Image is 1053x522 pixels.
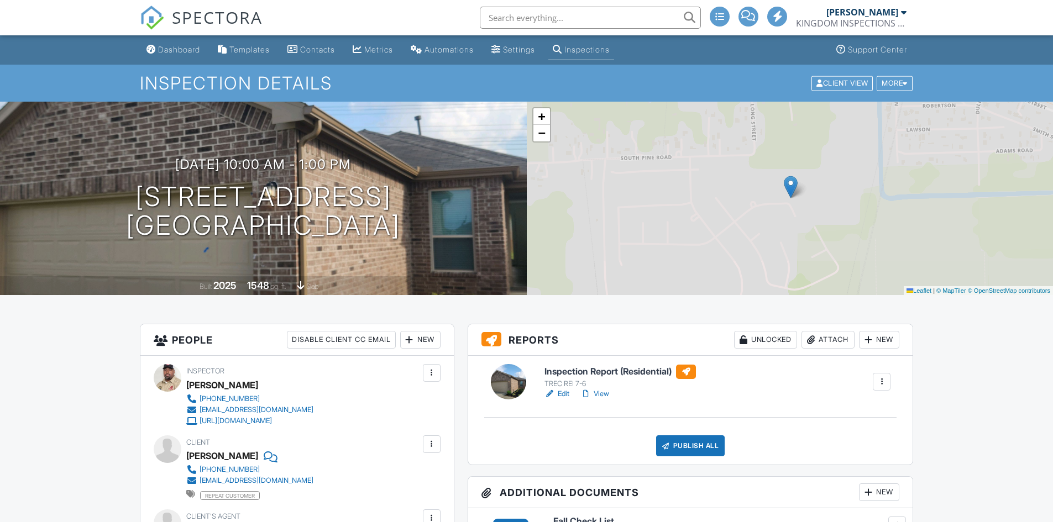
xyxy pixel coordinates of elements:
[826,7,898,18] div: [PERSON_NAME]
[186,447,258,464] div: [PERSON_NAME]
[859,331,899,349] div: New
[487,40,539,60] a: Settings
[968,287,1050,294] a: © OpenStreetMap contributors
[933,287,935,294] span: |
[200,394,260,403] div: [PHONE_NUMBER]
[172,6,263,29] span: SPECTORA
[186,404,313,415] a: [EMAIL_ADDRESS][DOMAIN_NAME]
[425,45,474,54] div: Automations
[186,475,313,486] a: [EMAIL_ADDRESS][DOMAIN_NAME]
[186,367,224,375] span: Inspector
[656,435,725,456] div: Publish All
[271,282,286,291] span: sq. ft.
[186,377,258,393] div: [PERSON_NAME]
[142,40,205,60] a: Dashboard
[186,512,240,520] span: Client's Agent
[229,45,270,54] div: Templates
[907,287,931,294] a: Leaflet
[200,491,260,500] span: repeat customer
[300,45,335,54] div: Contacts
[538,126,545,140] span: −
[200,416,272,425] div: [URL][DOMAIN_NAME]
[247,280,269,291] div: 1548
[848,45,907,54] div: Support Center
[544,379,696,388] div: TREC REI 7-6
[186,393,313,404] a: [PHONE_NUMBER]
[533,125,550,141] a: Zoom out
[503,45,535,54] div: Settings
[158,45,200,54] div: Dashboard
[200,465,260,474] div: [PHONE_NUMBER]
[126,182,400,241] h1: [STREET_ADDRESS] [GEOGRAPHIC_DATA]
[544,388,569,399] a: Edit
[796,18,907,29] div: KINGDOM INSPECTIONS LLC
[538,109,545,123] span: +
[364,45,393,54] div: Metrics
[306,282,318,291] span: slab
[580,388,609,399] a: View
[810,78,876,87] a: Client View
[213,280,237,291] div: 2025
[140,324,454,356] h3: People
[140,6,164,30] img: The Best Home Inspection Software - Spectora
[784,176,798,198] img: Marker
[936,287,966,294] a: © MapTiler
[468,477,913,508] h3: Additional Documents
[200,405,313,414] div: [EMAIL_ADDRESS][DOMAIN_NAME]
[544,365,696,379] h6: Inspection Report (Residential)
[186,438,210,446] span: Client
[544,365,696,389] a: Inspection Report (Residential) TREC REI 7-6
[348,40,397,60] a: Metrics
[283,40,339,60] a: Contacts
[287,331,396,349] div: Disable Client CC Email
[406,40,478,60] a: Automations (Advanced)
[801,331,855,349] div: Attach
[811,76,873,91] div: Client View
[186,464,313,475] a: [PHONE_NUMBER]
[533,108,550,125] a: Zoom in
[213,40,274,60] a: Templates
[140,15,263,38] a: SPECTORA
[832,40,911,60] a: Support Center
[200,476,313,485] div: [EMAIL_ADDRESS][DOMAIN_NAME]
[140,73,914,93] h1: Inspection Details
[480,7,701,29] input: Search everything...
[548,40,614,60] a: Inspections
[400,331,441,349] div: New
[564,45,610,54] div: Inspections
[175,157,351,172] h3: [DATE] 10:00 am - 1:00 pm
[186,415,313,426] a: [URL][DOMAIN_NAME]
[859,483,899,501] div: New
[877,76,913,91] div: More
[468,324,913,356] h3: Reports
[200,282,212,291] span: Built
[734,331,797,349] div: Unlocked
